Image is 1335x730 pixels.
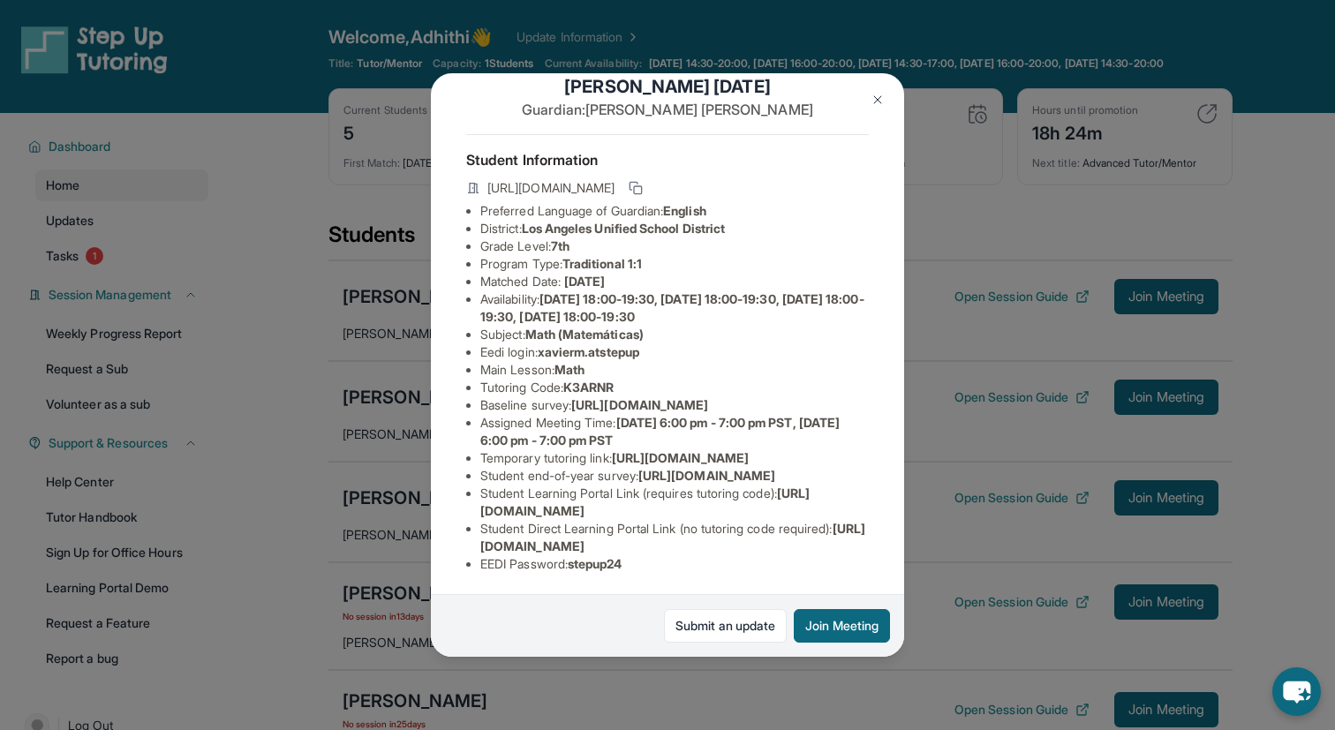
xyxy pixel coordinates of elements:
[1272,667,1321,716] button: chat-button
[554,362,585,377] span: Math
[487,179,615,197] span: [URL][DOMAIN_NAME]
[480,555,869,573] li: EEDI Password :
[638,468,775,483] span: [URL][DOMAIN_NAME]
[480,467,869,485] li: Student end-of-year survey :
[480,237,869,255] li: Grade Level:
[664,609,787,643] a: Submit an update
[480,343,869,361] li: Eedi login :
[551,238,569,253] span: 7th
[525,327,644,342] span: Math (Matemáticas)
[871,93,885,107] img: Close Icon
[568,556,622,571] span: stepup24
[538,344,639,359] span: xavierm.atstepup
[571,397,708,412] span: [URL][DOMAIN_NAME]
[480,520,869,555] li: Student Direct Learning Portal Link (no tutoring code required) :
[480,255,869,273] li: Program Type:
[625,177,646,199] button: Copy link
[480,291,864,324] span: [DATE] 18:00-19:30, [DATE] 18:00-19:30, [DATE] 18:00-19:30, [DATE] 18:00-19:30
[480,326,869,343] li: Subject :
[480,449,869,467] li: Temporary tutoring link :
[480,361,869,379] li: Main Lesson :
[794,609,890,643] button: Join Meeting
[663,203,706,218] span: English
[522,221,725,236] span: Los Angeles Unified School District
[480,273,869,290] li: Matched Date:
[466,99,869,120] p: Guardian: [PERSON_NAME] [PERSON_NAME]
[480,485,869,520] li: Student Learning Portal Link (requires tutoring code) :
[480,415,840,448] span: [DATE] 6:00 pm - 7:00 pm PST, [DATE] 6:00 pm - 7:00 pm PST
[480,290,869,326] li: Availability:
[480,396,869,414] li: Baseline survey :
[480,379,869,396] li: Tutoring Code :
[480,414,869,449] li: Assigned Meeting Time :
[564,274,605,289] span: [DATE]
[562,256,642,271] span: Traditional 1:1
[480,202,869,220] li: Preferred Language of Guardian:
[466,149,869,170] h4: Student Information
[466,74,869,99] h1: [PERSON_NAME] [DATE]
[480,220,869,237] li: District:
[612,450,749,465] span: [URL][DOMAIN_NAME]
[563,380,614,395] span: K3ARNR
